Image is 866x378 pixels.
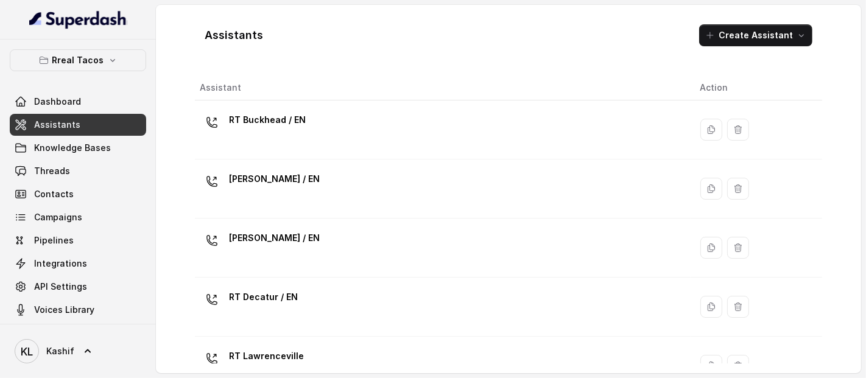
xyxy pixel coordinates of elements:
p: [PERSON_NAME] / EN [229,228,320,248]
span: Campaigns [34,211,82,223]
p: RT Decatur / EN [229,287,298,307]
a: Assistants [10,114,146,136]
th: Action [691,75,822,100]
a: Integrations [10,253,146,275]
span: Kashif [46,345,74,357]
span: Integrations [34,257,87,270]
a: Dashboard [10,91,146,113]
a: Pipelines [10,229,146,251]
p: Rreal Tacos [52,53,104,68]
a: Threads [10,160,146,182]
span: Knowledge Bases [34,142,111,154]
a: Kashif [10,334,146,368]
a: Campaigns [10,206,146,228]
p: RT Buckhead / EN [229,110,306,130]
p: RT Lawrenceville [229,346,304,366]
button: Create Assistant [699,24,812,46]
text: KL [21,345,33,358]
th: Assistant [195,75,691,100]
a: Contacts [10,183,146,205]
h1: Assistants [205,26,263,45]
span: Pipelines [34,234,74,247]
a: Voices Library [10,299,146,321]
span: Threads [34,165,70,177]
a: API Settings [10,276,146,298]
span: Assistants [34,119,80,131]
p: [PERSON_NAME] / EN [229,169,320,189]
span: Voices Library [34,304,94,316]
button: Rreal Tacos [10,49,146,71]
img: light.svg [29,10,127,29]
span: Contacts [34,188,74,200]
span: Dashboard [34,96,81,108]
span: API Settings [34,281,87,293]
a: Knowledge Bases [10,137,146,159]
